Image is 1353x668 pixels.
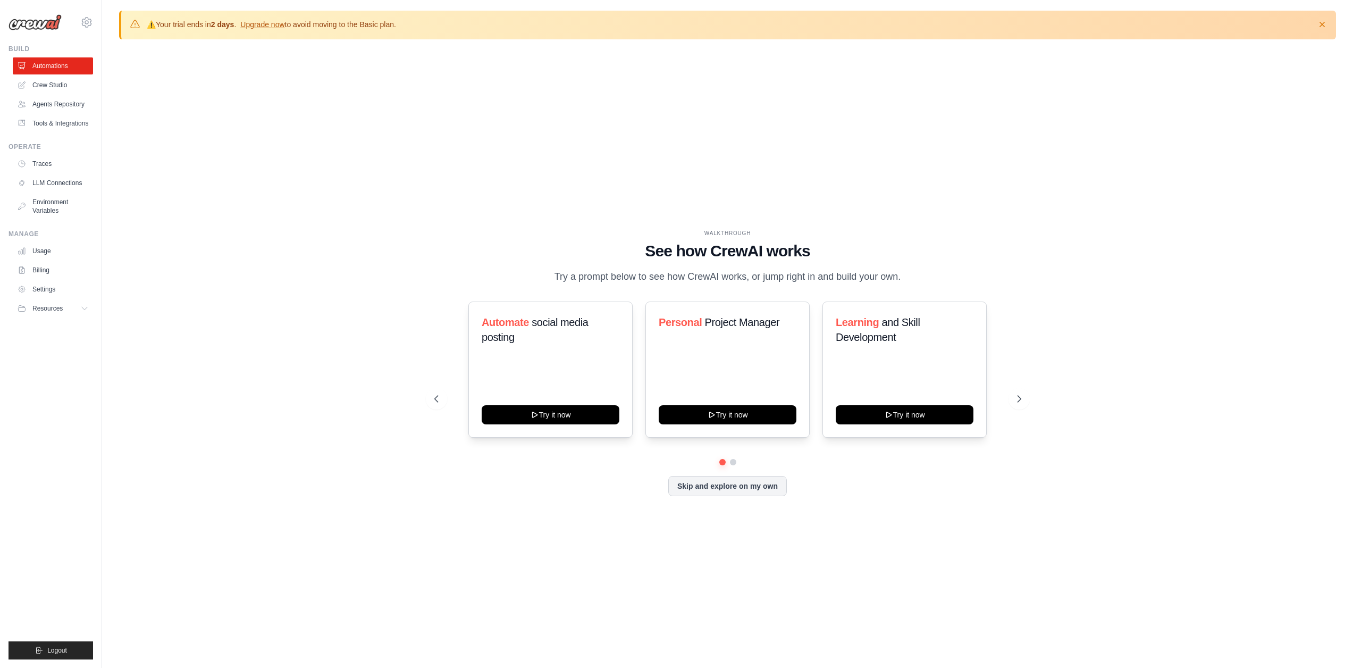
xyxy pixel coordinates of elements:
a: Billing [13,262,93,279]
img: Logo [9,14,62,30]
button: Skip and explore on my own [668,476,787,496]
button: Try it now [659,405,796,424]
button: Try it now [836,405,973,424]
a: Agents Repository [13,96,93,113]
a: Settings [13,281,93,298]
div: Operate [9,143,93,151]
a: Tools & Integrations [13,115,93,132]
span: social media posting [482,316,589,343]
p: Try a prompt below to see how CrewAI works, or jump right in and build your own. [549,269,906,285]
span: Resources [32,304,63,313]
strong: ⚠️ [147,20,156,29]
p: Your trial ends in . to avoid moving to the Basic plan. [147,19,396,30]
a: Upgrade now [240,20,284,29]
div: Manage [9,230,93,238]
a: Environment Variables [13,194,93,219]
button: Resources [13,300,93,317]
a: Usage [13,243,93,260]
a: Automations [13,57,93,74]
h1: See how CrewAI works [434,241,1021,261]
span: Learning [836,316,879,328]
div: WALKTHROUGH [434,229,1021,237]
span: Automate [482,316,529,328]
span: Logout [47,646,67,655]
span: Project Manager [704,316,779,328]
a: Traces [13,155,93,172]
strong: 2 days [211,20,234,29]
div: Build [9,45,93,53]
a: Crew Studio [13,77,93,94]
span: Personal [659,316,702,328]
a: LLM Connections [13,174,93,191]
button: Logout [9,641,93,659]
button: Try it now [482,405,619,424]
